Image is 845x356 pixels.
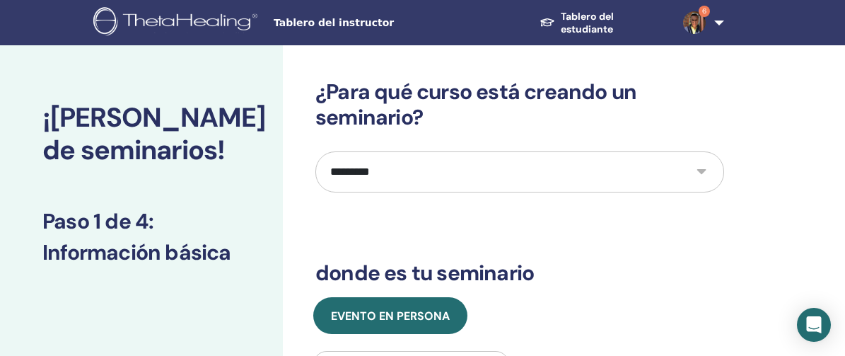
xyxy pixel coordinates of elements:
span: Evento en persona [331,309,450,323]
div: Open Intercom Messenger [797,308,831,342]
h3: Información básica [42,240,240,265]
a: Tablero del estudiante [528,4,672,42]
h3: ¿Para qué curso está creando un seminario? [315,79,724,130]
span: 6 [699,6,710,17]
span: Tablero del instructor [274,16,486,30]
img: default.jpg [683,11,706,34]
h3: donde es tu seminario [315,260,724,286]
h2: ¡[PERSON_NAME] de seminarios! [42,102,240,166]
h3: Paso 1 de 4 : [42,209,240,234]
img: logo.png [93,7,262,39]
img: graduation-cap-white.svg [540,17,555,28]
button: Evento en persona [313,297,467,334]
